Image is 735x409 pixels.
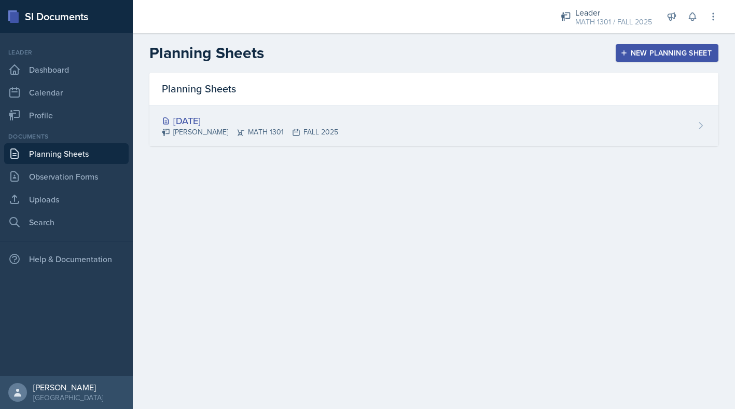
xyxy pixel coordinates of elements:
[575,6,652,19] div: Leader
[33,392,103,403] div: [GEOGRAPHIC_DATA]
[622,49,712,57] div: New Planning Sheet
[4,249,129,269] div: Help & Documentation
[4,212,129,233] a: Search
[162,127,338,138] div: [PERSON_NAME] MATH 1301 FALL 2025
[4,82,129,103] a: Calendar
[4,132,129,141] div: Documents
[4,189,129,210] a: Uploads
[149,105,718,146] a: [DATE] [PERSON_NAME]MATH 1301FALL 2025
[162,114,338,128] div: [DATE]
[4,143,129,164] a: Planning Sheets
[4,48,129,57] div: Leader
[149,73,718,105] div: Planning Sheets
[4,166,129,187] a: Observation Forms
[616,44,718,62] button: New Planning Sheet
[33,382,103,392] div: [PERSON_NAME]
[4,105,129,126] a: Profile
[575,17,652,28] div: MATH 1301 / FALL 2025
[149,44,264,62] h2: Planning Sheets
[4,59,129,80] a: Dashboard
